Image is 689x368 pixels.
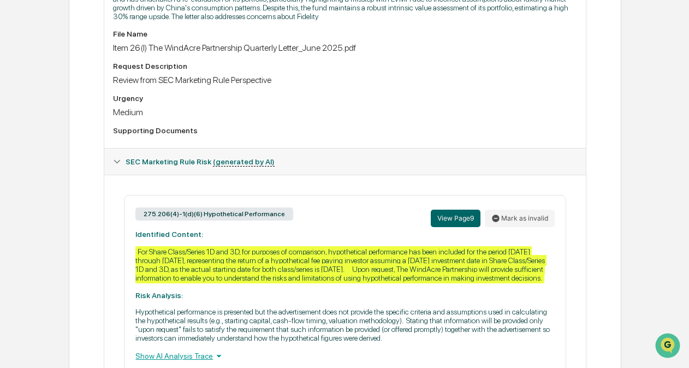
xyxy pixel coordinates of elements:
[109,241,132,249] span: Pylon
[186,86,199,99] button: Start new chat
[169,118,199,132] button: See all
[135,291,183,300] strong: Risk Analysis:
[90,193,135,204] span: Attestations
[11,83,31,103] img: 1746055101610-c473b297-6a78-478c-a979-82029cc54cd1
[97,148,119,157] span: [DATE]
[135,246,547,283] div: For Share Class/Series 1D and 3D, for purposes of comparison, hypothetical performance has been i...
[7,210,73,229] a: 🔎Data Lookup
[126,157,275,166] span: SEC Marketing Rule Risk
[11,22,199,40] p: How can we help?
[135,207,293,221] div: 275.206(4)-1(d)(6) Hypothetical Performance
[11,194,20,203] div: 🖐️
[22,214,69,225] span: Data Lookup
[113,126,577,135] div: Supporting Documents
[7,189,75,209] a: 🖐️Preclearance
[113,43,577,53] div: Item 26(l) The WindAcre Partnership Quarterly Letter_June 2025.pdf
[135,307,554,342] p: Hypothetical performance is presented but the advertisement does not provide the specific criteri...
[113,94,577,103] div: Urgency
[49,94,150,103] div: We're available if you need us!
[91,148,94,157] span: •
[135,230,203,239] strong: Identified Content:
[113,75,577,85] div: Review from SEC Marketing Rule Perspective
[11,121,73,129] div: Past conversations
[135,350,554,362] div: Show AI Analysis Trace
[113,62,577,70] div: Request Description
[113,107,577,117] div: Medium
[431,210,480,227] button: View Page9
[485,210,555,227] button: Mark as invalid
[654,332,684,361] iframe: Open customer support
[213,157,275,167] u: (generated by AI)
[23,83,43,103] img: 8933085812038_c878075ebb4cc5468115_72.jpg
[104,149,585,175] div: SEC Marketing Rule Risk (generated by AI)
[34,148,88,157] span: [PERSON_NAME]
[22,149,31,157] img: 1746055101610-c473b297-6a78-478c-a979-82029cc54cd1
[11,215,20,224] div: 🔎
[113,29,577,38] div: File Name
[79,194,88,203] div: 🗄️
[49,83,179,94] div: Start new chat
[11,138,28,155] img: Jack Rasmussen
[77,240,132,249] a: Powered byPylon
[22,193,70,204] span: Preclearance
[75,189,140,209] a: 🗄️Attestations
